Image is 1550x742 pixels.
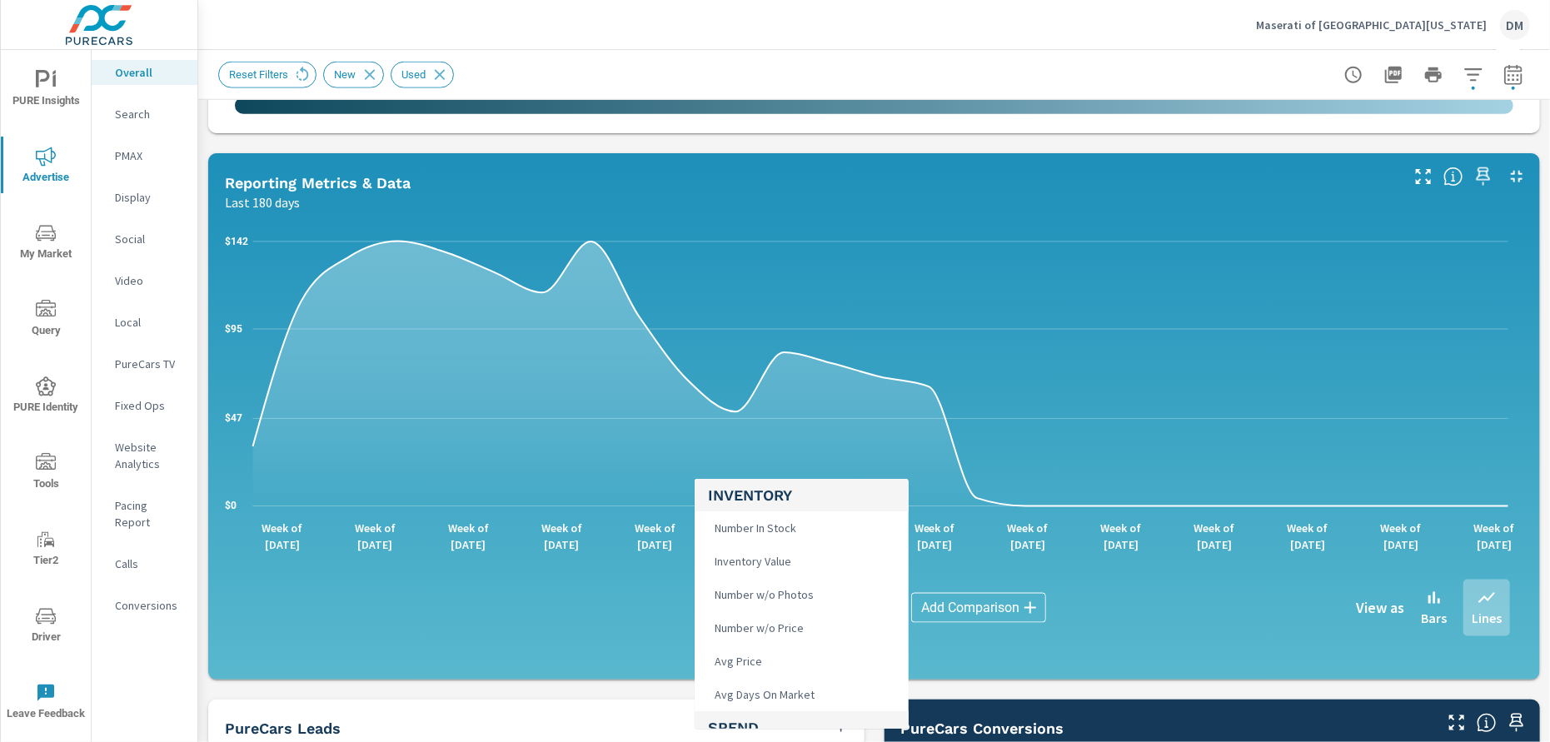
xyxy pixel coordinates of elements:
span: Number w/o Price [708,616,807,640]
span: Avg Price [708,650,765,673]
span: Number In Stock [708,516,800,540]
span: Avg Days On Market [708,683,818,706]
h5: Inventory [708,479,895,511]
span: Inventory Value [708,550,795,573]
span: Number w/o Photos [708,583,817,606]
